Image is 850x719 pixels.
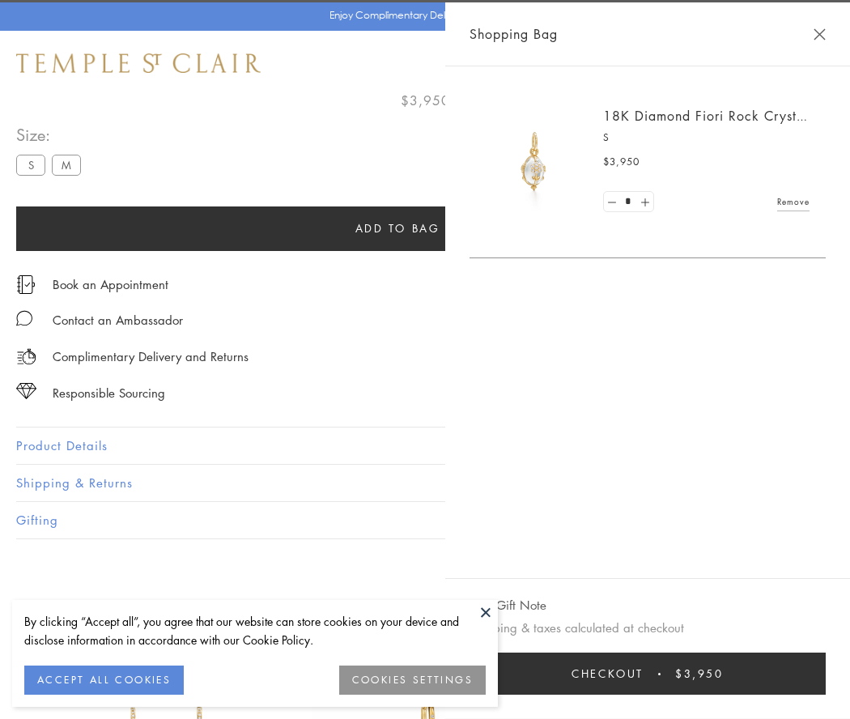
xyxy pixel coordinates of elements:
img: icon_delivery.svg [16,347,36,367]
img: icon_sourcing.svg [16,383,36,399]
span: Size: [16,121,87,148]
a: Set quantity to 2 [636,192,652,212]
span: Shopping Bag [470,23,558,45]
span: Add to bag [355,219,440,237]
button: Gifting [16,502,834,538]
img: MessageIcon-01_2.svg [16,310,32,326]
label: M [52,155,81,175]
button: Add to bag [16,206,779,251]
label: S [16,155,45,175]
div: Responsible Sourcing [53,383,165,403]
button: Shipping & Returns [16,465,834,501]
button: ACCEPT ALL COOKIES [24,666,184,695]
img: Temple St. Clair [16,53,261,73]
h3: You May Also Like [40,597,810,623]
span: Checkout [572,665,644,683]
a: Book an Appointment [53,275,168,293]
button: Checkout $3,950 [470,653,826,695]
p: Complimentary Delivery and Returns [53,347,249,367]
span: $3,950 [675,665,724,683]
span: $3,950 [401,90,450,111]
button: Close Shopping Bag [814,28,826,40]
button: Add Gift Note [470,595,546,615]
div: By clicking “Accept all”, you agree that our website can store cookies on your device and disclos... [24,612,486,649]
img: icon_appointment.svg [16,275,36,294]
img: P51889-E11FIORI [486,113,583,211]
span: $3,950 [603,154,640,170]
div: Contact an Ambassador [53,310,183,330]
a: Remove [777,193,810,211]
p: Shipping & taxes calculated at checkout [470,618,826,638]
p: S [603,130,810,146]
a: Set quantity to 0 [604,192,620,212]
button: COOKIES SETTINGS [339,666,486,695]
button: Product Details [16,428,834,464]
p: Enjoy Complimentary Delivery & Returns [329,7,513,23]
